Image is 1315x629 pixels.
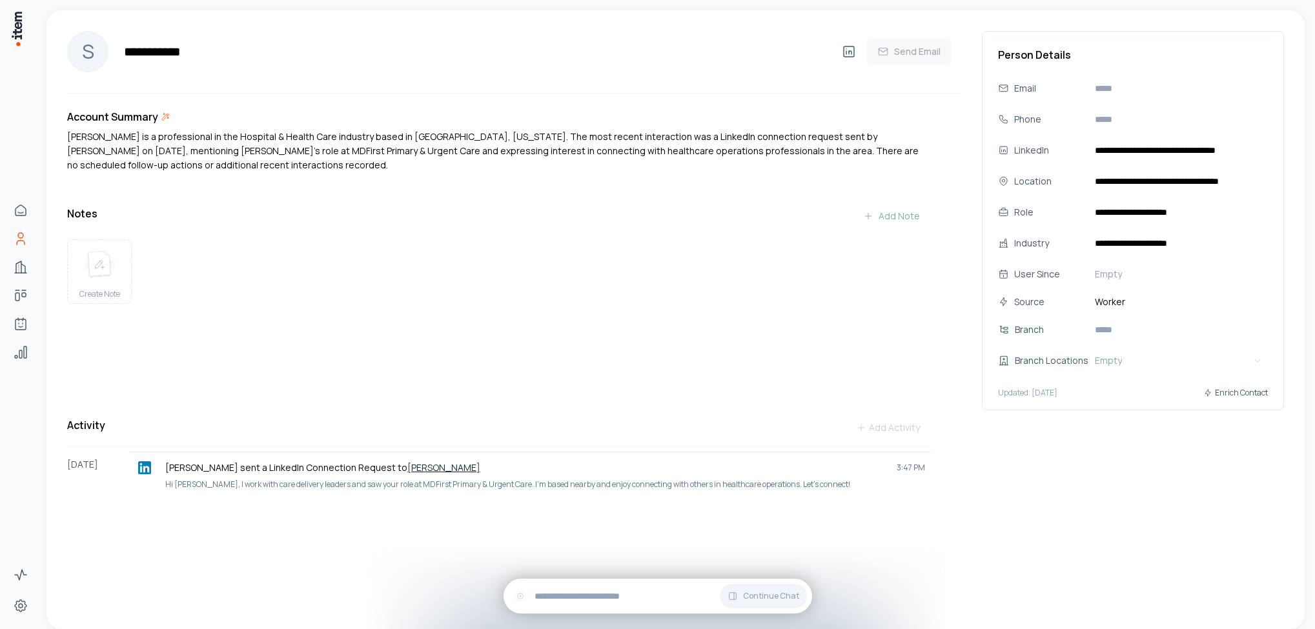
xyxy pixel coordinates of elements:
div: Location [1014,174,1085,188]
button: Add Note [853,203,930,229]
a: [PERSON_NAME] [407,461,480,474]
button: create noteCreate Note [67,239,132,304]
p: Hi [PERSON_NAME], I work with care delivery leaders and saw your role at MDFirst Primary & Urgent... [165,478,925,491]
div: Add Note [863,210,920,223]
div: Industry [1014,236,1085,250]
h3: Person Details [998,47,1268,63]
div: S [67,31,108,72]
img: linkedin logo [138,461,151,474]
div: Source [1014,295,1085,309]
a: Analytics [8,339,34,365]
p: Updated: [DATE] [998,388,1057,398]
span: Continue Chat [743,591,799,601]
div: [PERSON_NAME] is a professional in the Hospital & Health Care industry based in [GEOGRAPHIC_DATA]... [67,130,930,172]
div: Email [1014,81,1085,95]
a: People [8,226,34,252]
button: Enrich Contact [1203,381,1268,404]
a: Home [8,197,34,223]
div: Branch [1015,323,1097,337]
div: Branch Locations [1015,354,1097,368]
span: Worker [1090,295,1268,309]
button: Empty [1090,264,1268,285]
div: Role [1014,205,1085,219]
h3: Activity [67,417,105,433]
a: Companies [8,254,34,280]
img: Item Brain Logo [10,10,23,47]
h3: Account Summary [67,109,158,125]
h3: Notes [67,206,97,221]
img: create note [84,250,115,279]
div: LinkedIn [1014,143,1085,157]
span: Empty [1095,268,1122,281]
a: Agents [8,311,34,337]
div: Continue Chat [504,579,812,614]
a: Settings [8,593,34,619]
a: Activity [8,562,34,588]
div: [DATE] [67,452,129,496]
span: Create Note [79,289,120,299]
p: [PERSON_NAME] sent a LinkedIn Connection Request to [165,461,886,474]
span: 3:47 PM [897,463,925,473]
button: Continue Chat [720,584,807,608]
div: User Since [1014,267,1085,281]
div: Phone [1014,112,1085,126]
a: Deals [8,283,34,308]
